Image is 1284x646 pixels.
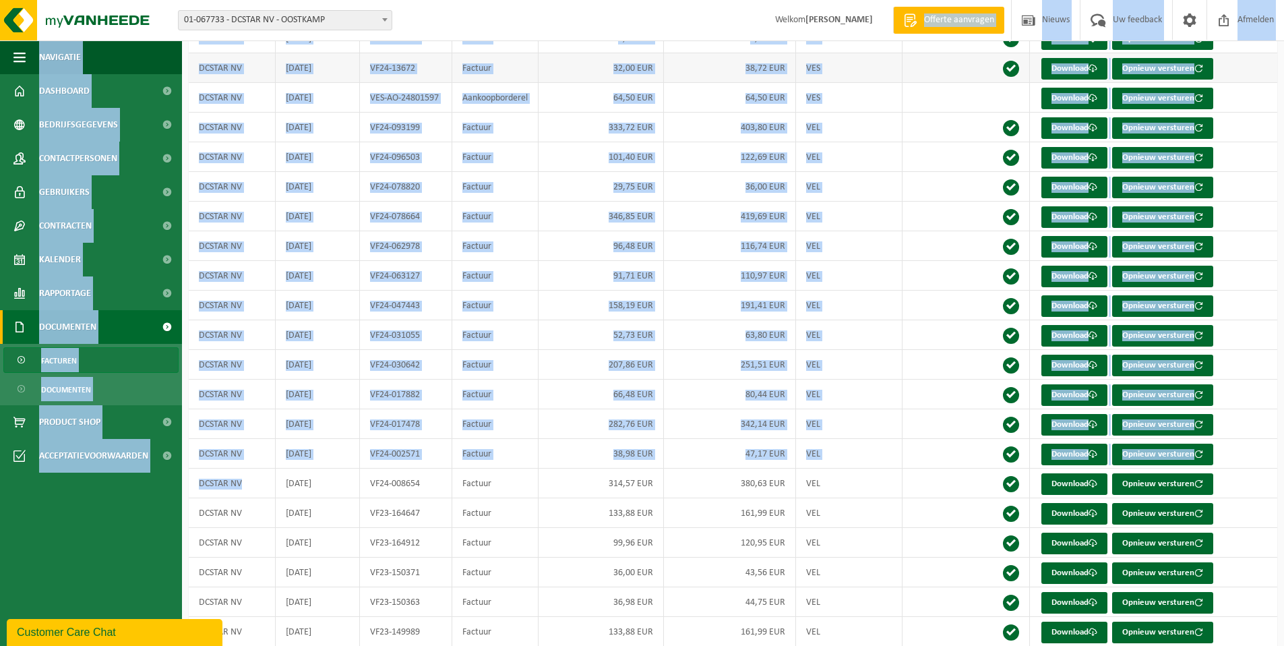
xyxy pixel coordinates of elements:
[360,498,452,528] td: VF23-164647
[539,380,664,409] td: 66,48 EUR
[664,113,796,142] td: 403,80 EUR
[1041,295,1107,317] a: Download
[452,528,539,558] td: Factuur
[360,231,452,261] td: VF24-062978
[796,558,903,587] td: VEL
[189,587,276,617] td: DCSTAR NV
[796,291,903,320] td: VEL
[452,409,539,439] td: Factuur
[276,587,360,617] td: [DATE]
[539,528,664,558] td: 99,96 EUR
[796,528,903,558] td: VEL
[452,291,539,320] td: Factuur
[452,380,539,409] td: Factuur
[39,175,90,209] span: Gebruikers
[1041,325,1107,347] a: Download
[452,142,539,172] td: Factuur
[276,409,360,439] td: [DATE]
[664,587,796,617] td: 44,75 EUR
[360,291,452,320] td: VF24-047443
[1112,592,1213,614] button: Opnieuw versturen
[1112,58,1213,80] button: Opnieuw versturen
[41,377,91,403] span: Documenten
[41,348,77,374] span: Facturen
[1041,236,1107,258] a: Download
[360,320,452,350] td: VF24-031055
[539,558,664,587] td: 36,00 EUR
[39,142,117,175] span: Contactpersonen
[664,291,796,320] td: 191,41 EUR
[796,231,903,261] td: VEL
[276,172,360,202] td: [DATE]
[1041,473,1107,495] a: Download
[452,558,539,587] td: Factuur
[1112,88,1213,109] button: Opnieuw versturen
[796,113,903,142] td: VEL
[1041,58,1107,80] a: Download
[1112,533,1213,554] button: Opnieuw versturen
[664,409,796,439] td: 342,14 EUR
[360,528,452,558] td: VF23-164912
[189,469,276,498] td: DCSTAR NV
[1112,325,1213,347] button: Opnieuw versturen
[796,439,903,469] td: VEL
[1112,384,1213,406] button: Opnieuw versturen
[1041,503,1107,525] a: Download
[539,261,664,291] td: 91,71 EUR
[276,83,360,113] td: [DATE]
[39,405,100,439] span: Product Shop
[1112,473,1213,495] button: Opnieuw versturen
[360,261,452,291] td: VF24-063127
[189,172,276,202] td: DCSTAR NV
[360,469,452,498] td: VF24-008654
[796,469,903,498] td: VEL
[539,231,664,261] td: 96,48 EUR
[360,380,452,409] td: VF24-017882
[189,528,276,558] td: DCSTAR NV
[1041,444,1107,465] a: Download
[452,53,539,83] td: Factuur
[921,13,998,27] span: Offerte aanvragen
[360,113,452,142] td: VF24-093199
[1041,533,1107,554] a: Download
[796,380,903,409] td: VEL
[1112,622,1213,643] button: Opnieuw versturen
[189,231,276,261] td: DCSTAR NV
[360,558,452,587] td: VF23-150371
[1041,622,1107,643] a: Download
[539,53,664,83] td: 32,00 EUR
[360,202,452,231] td: VF24-078664
[664,439,796,469] td: 47,17 EUR
[3,376,179,402] a: Documenten
[276,142,360,172] td: [DATE]
[539,113,664,142] td: 333,72 EUR
[276,261,360,291] td: [DATE]
[276,498,360,528] td: [DATE]
[796,202,903,231] td: VEL
[360,53,452,83] td: VF24-13672
[664,528,796,558] td: 120,95 EUR
[664,380,796,409] td: 80,44 EUR
[539,83,664,113] td: 64,50 EUR
[1112,147,1213,169] button: Opnieuw versturen
[539,439,664,469] td: 38,98 EUR
[276,350,360,380] td: [DATE]
[893,7,1004,34] a: Offerte aanvragen
[276,113,360,142] td: [DATE]
[360,142,452,172] td: VF24-096503
[1112,562,1213,584] button: Opnieuw versturen
[539,469,664,498] td: 314,57 EUR
[452,113,539,142] td: Factuur
[1112,355,1213,376] button: Opnieuw versturen
[360,587,452,617] td: VF23-150363
[539,172,664,202] td: 29,75 EUR
[178,10,392,30] span: 01-067733 - DCSTAR NV - OOSTKAMP
[1041,562,1107,584] a: Download
[189,498,276,528] td: DCSTAR NV
[276,558,360,587] td: [DATE]
[664,142,796,172] td: 122,69 EUR
[39,439,148,473] span: Acceptatievoorwaarden
[796,261,903,291] td: VEL
[189,380,276,409] td: DCSTAR NV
